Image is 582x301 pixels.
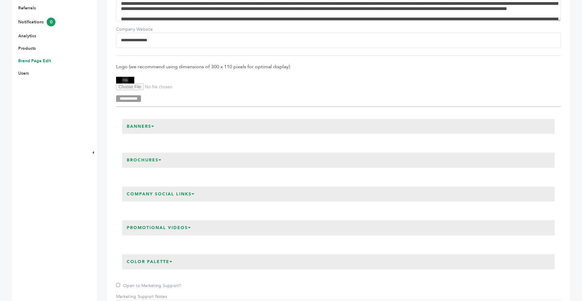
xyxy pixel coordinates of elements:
[18,33,36,39] a: Analytics
[122,187,199,202] h3: Company Social Links
[116,26,159,32] label: Company Website
[116,77,134,83] img: A1C Drink, Inc.
[47,18,55,26] span: 0
[116,283,120,287] input: Open to Marketing Support?
[18,19,55,25] a: Notifications0
[18,46,36,51] a: Products
[122,119,159,134] h3: Banners
[122,254,177,269] h3: Color Palette
[116,283,181,289] label: Open to Marketing Support?
[122,153,166,168] h3: Brochures
[116,294,167,300] label: Marketing Support Notes
[116,63,561,70] span: Logo (we recommend using dimensions of 300 x 110 pixels for optimal display):
[18,5,36,11] a: Referrals
[18,70,29,76] a: Users
[18,58,51,64] a: Brand Page Edit
[122,220,196,235] h3: Promotional Videos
